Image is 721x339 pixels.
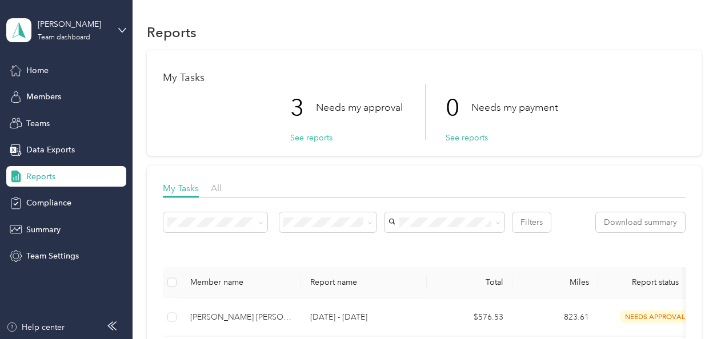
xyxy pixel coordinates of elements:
h1: Reports [147,26,197,38]
p: Needs my payment [471,100,558,115]
span: needs approval [619,310,691,323]
span: Home [26,64,49,76]
h1: My Tasks [163,72,686,84]
p: Needs my approval [316,100,403,115]
td: 823.61 [512,298,598,336]
td: $576.53 [427,298,512,336]
div: Member name [190,277,292,287]
th: Report name [301,267,427,298]
p: 3 [290,84,316,132]
span: Report status [607,277,703,287]
button: Filters [512,212,551,232]
span: All [211,183,222,193]
div: Team dashboard [38,34,90,41]
span: Reports [26,171,55,183]
button: Help center [6,321,65,333]
div: Miles [522,277,589,287]
div: [PERSON_NAME] [PERSON_NAME] [190,310,292,323]
button: See reports [290,132,333,144]
span: Team Settings [26,250,79,262]
p: [DATE] - [DATE] [310,310,418,323]
div: Total [436,277,503,287]
span: Members [26,91,61,103]
div: [PERSON_NAME] [38,18,109,30]
span: Data Exports [26,144,75,156]
span: Summary [26,224,61,236]
button: Download summary [596,212,685,232]
span: Compliance [26,197,71,209]
iframe: Everlance-gr Chat Button Frame [657,275,721,339]
th: Member name [181,267,301,298]
span: Teams [26,118,50,130]
span: My Tasks [163,183,199,193]
button: See reports [446,132,488,144]
p: 0 [446,84,471,132]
